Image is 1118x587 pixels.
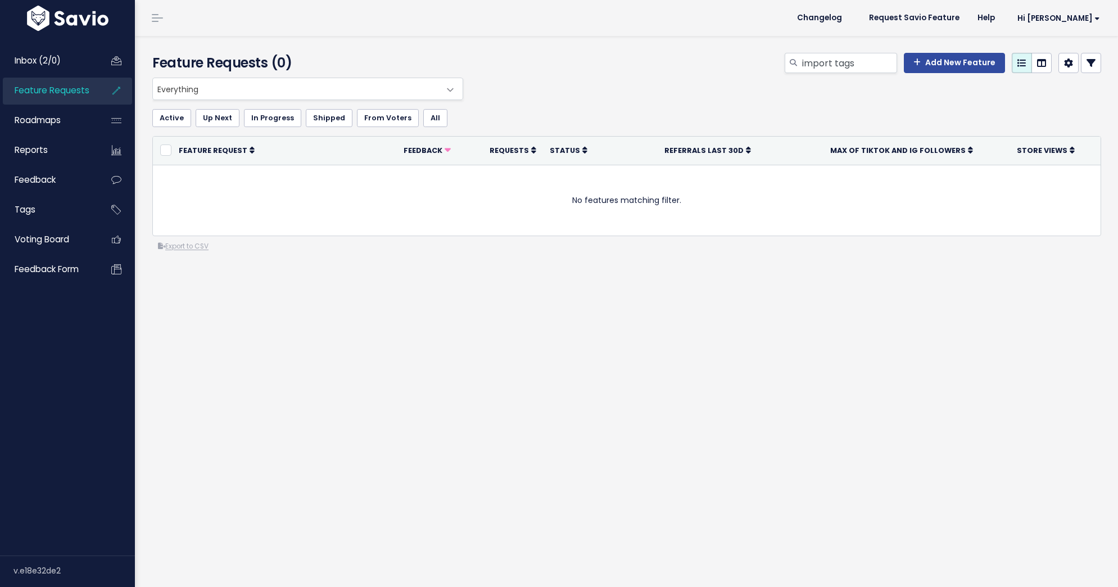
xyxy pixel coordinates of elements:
a: Hi [PERSON_NAME] [1004,10,1109,27]
span: Referrals Last 30d [664,146,744,155]
span: Reports [15,144,48,156]
td: No features matching filter. [153,165,1101,236]
a: Feedback [404,145,451,156]
span: Requests [490,146,529,155]
div: v.e18e32de2 [13,556,135,585]
a: Feature Requests [3,78,93,103]
a: Shipped [306,109,352,127]
a: Store Views [1017,145,1075,156]
a: In Progress [244,109,301,127]
a: Feedback form [3,256,93,282]
span: Feature Request [179,146,247,155]
a: Active [152,109,191,127]
a: Roadmaps [3,107,93,133]
span: Changelog [797,14,842,22]
span: Hi [PERSON_NAME] [1017,14,1100,22]
span: Tags [15,204,35,215]
a: Requests [490,145,536,156]
a: Status [550,145,587,156]
span: Max of Tiktok and IG Followers [830,146,966,155]
a: Feature Request [179,145,255,156]
ul: Filter feature requests [152,109,1101,127]
span: Store Views [1017,146,1067,155]
a: Up Next [196,109,239,127]
span: Inbox (2/0) [15,55,61,66]
a: Tags [3,197,93,223]
img: logo-white.9d6f32f41409.svg [24,6,111,31]
a: Request Savio Feature [860,10,968,26]
span: Everything [153,78,440,100]
h4: Feature Requests (0) [152,53,458,73]
a: Help [968,10,1004,26]
a: Add New Feature [904,53,1005,73]
a: Max of Tiktok and IG Followers [830,145,973,156]
span: Everything [152,78,463,100]
a: Inbox (2/0) [3,48,93,74]
a: All [423,109,447,127]
a: Voting Board [3,227,93,252]
span: Voting Board [15,233,69,245]
a: Feedback [3,167,93,193]
a: Export to CSV [158,242,209,251]
span: Feature Requests [15,84,89,96]
a: From Voters [357,109,419,127]
span: Status [550,146,580,155]
a: Reports [3,137,93,163]
span: Feedback form [15,263,79,275]
a: Referrals Last 30d [664,145,751,156]
input: Search features... [801,53,897,73]
span: Feedback [15,174,56,186]
span: Roadmaps [15,114,61,126]
span: Feedback [404,146,442,155]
